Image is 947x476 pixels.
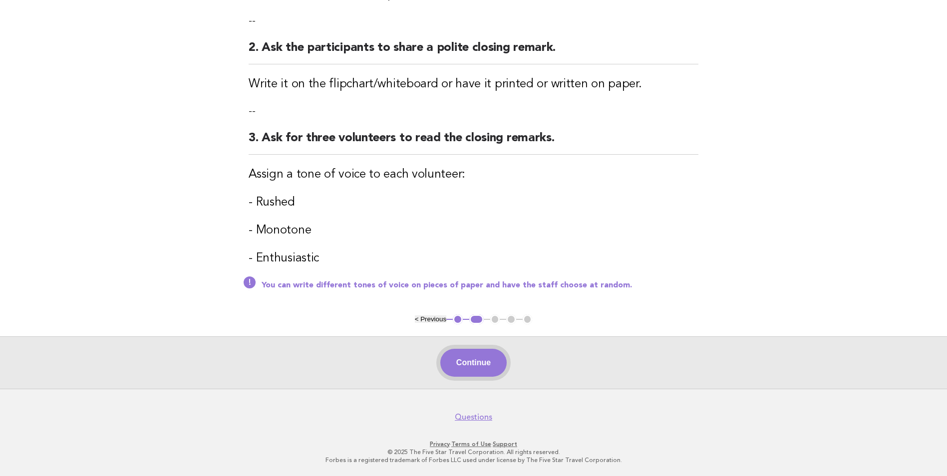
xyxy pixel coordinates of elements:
[415,315,446,323] button: < Previous
[451,441,491,448] a: Terms of Use
[249,250,698,266] h3: - Enthusiastic
[168,440,779,448] p: · ·
[249,130,698,155] h2: 3. Ask for three volunteers to read the closing remarks.
[455,412,492,422] a: Questions
[249,195,698,211] h3: - Rushed
[430,441,450,448] a: Privacy
[249,40,698,64] h2: 2. Ask the participants to share a polite closing remark.
[493,441,517,448] a: Support
[249,223,698,238] h3: - Monotone
[249,76,698,92] h3: Write it on the flipchart/whiteboard or have it printed or written on paper.
[469,314,484,324] button: 2
[168,448,779,456] p: © 2025 The Five Star Travel Corporation. All rights reserved.
[249,14,698,28] p: --
[249,104,698,118] p: --
[440,349,507,377] button: Continue
[168,456,779,464] p: Forbes is a registered trademark of Forbes LLC used under license by The Five Star Travel Corpora...
[453,314,463,324] button: 1
[262,280,698,290] p: You can write different tones of voice on pieces of paper and have the staff choose at random.
[249,167,698,183] h3: Assign a tone of voice to each volunteer:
